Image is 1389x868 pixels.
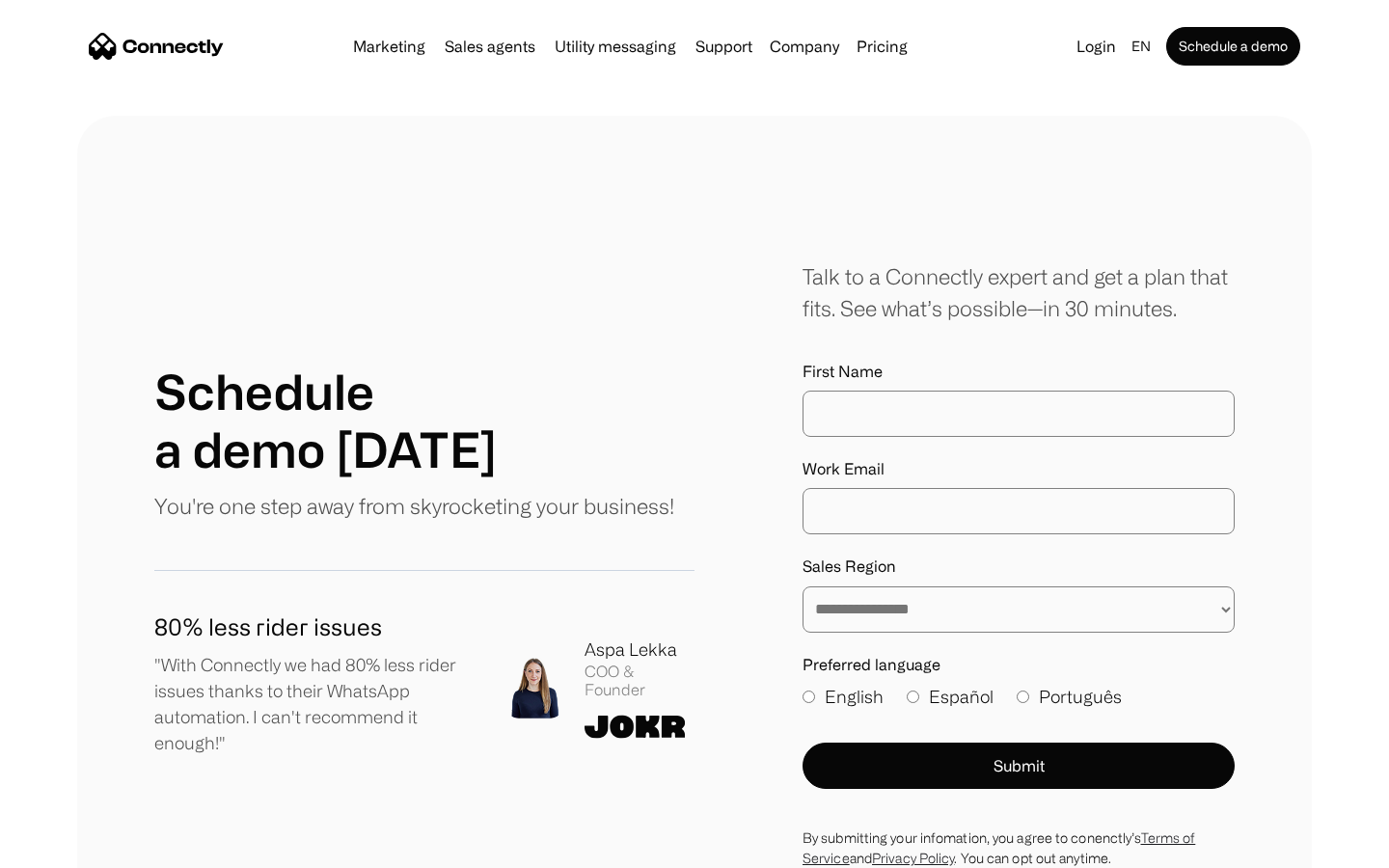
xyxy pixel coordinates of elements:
label: Work Email [803,460,1235,478]
a: Privacy Policy [872,851,954,865]
a: Support [688,39,760,54]
label: Español [907,684,994,710]
a: Sales agents [437,39,543,54]
button: Submit [803,743,1235,789]
input: Español [907,691,919,703]
div: By submitting your infomation, you agree to conenctly’s and . You can opt out anytime. [803,827,1235,868]
aside: Language selected: English [19,832,116,861]
ul: Language list [39,834,116,861]
div: en [1131,33,1151,60]
label: Preferred language [803,656,1235,674]
a: Terms of Service [803,830,1195,865]
p: "With Connectly we had 80% less rider issues thanks to their WhatsApp automation. I can't recomme... [154,652,473,756]
h1: 80% less rider issues [154,610,473,644]
a: Utility messaging [547,39,684,54]
input: Português [1017,691,1029,703]
div: Company [770,33,839,60]
div: Aspa Lekka [585,637,694,663]
input: English [803,691,815,703]
div: COO & Founder [585,663,694,699]
label: First Name [803,363,1235,381]
div: Talk to a Connectly expert and get a plan that fits. See what’s possible—in 30 minutes. [803,260,1235,324]
a: Pricing [849,39,915,54]
label: English [803,684,884,710]
p: You're one step away from skyrocketing your business! [154,490,674,522]
label: Português [1017,684,1122,710]
label: Sales Region [803,557,1235,576]
a: Schedule a demo [1166,27,1300,66]
a: Marketing [345,39,433,54]
h1: Schedule a demo [DATE] [154,363,497,478]
a: Login [1069,33,1124,60]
